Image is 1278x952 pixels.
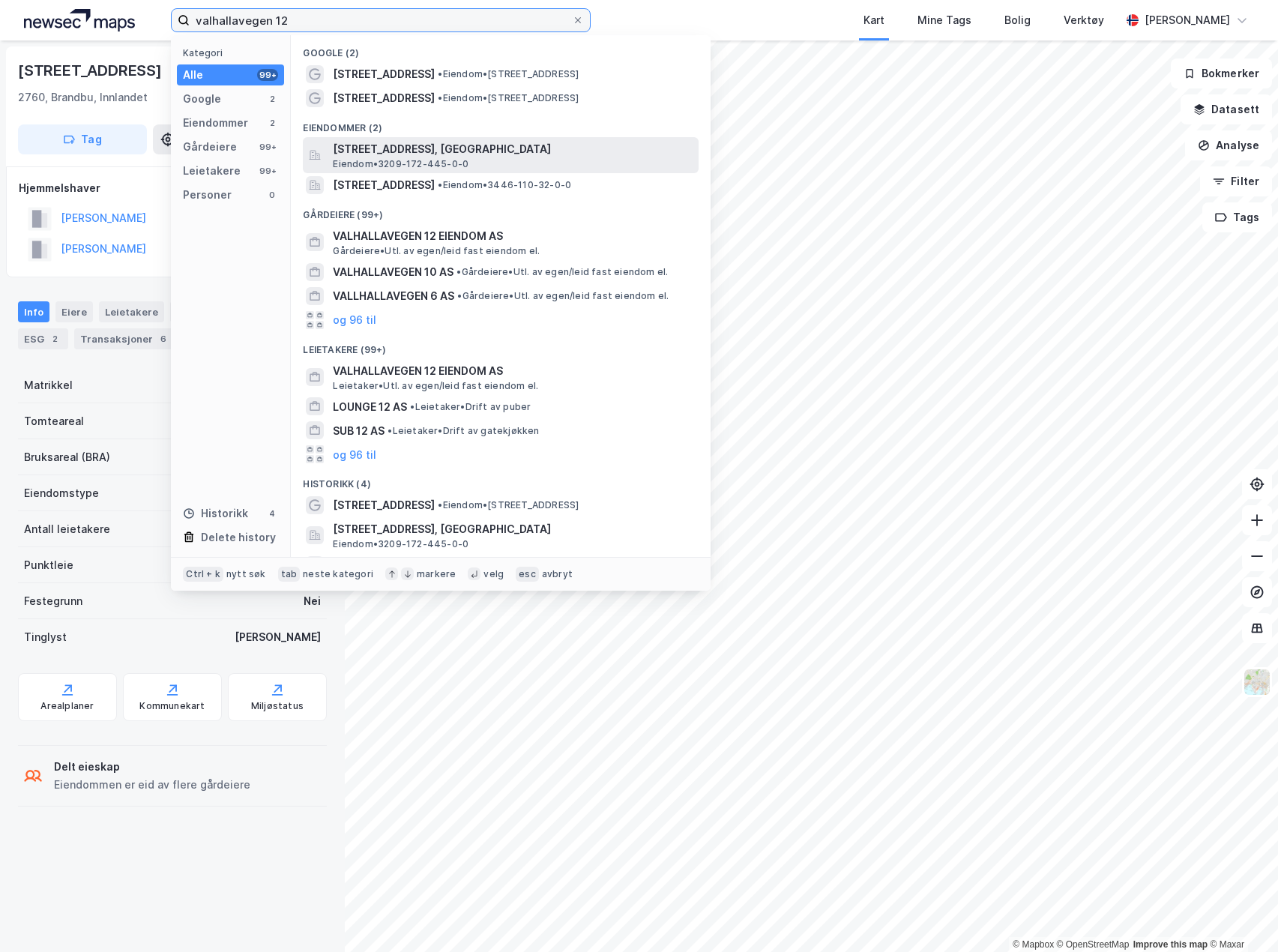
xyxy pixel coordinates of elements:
[183,504,248,522] div: Historikk
[438,179,571,191] span: Eiendom • 3446-110-32-0-0
[18,88,148,106] div: 2760, Brandbu, Innlandet
[304,592,321,610] div: Nei
[388,425,539,437] span: Leietaker • Drift av gatekjøkken
[18,328,68,349] div: ESG
[1004,11,1031,29] div: Bolig
[1181,94,1272,124] button: Datasett
[183,567,223,582] div: Ctrl + k
[333,496,435,514] span: [STREET_ADDRESS]
[417,568,456,580] div: markere
[457,290,669,302] span: Gårdeiere • Utl. av egen/leid fast eiendom el.
[388,425,392,436] span: •
[333,380,538,392] span: Leietaker • Utl. av egen/leid fast eiendom el.
[333,263,453,281] span: VALHALLAVEGEN 10 AS
[333,538,468,550] span: Eiendom • 3209-172-445-0-0
[438,179,442,190] span: •
[456,266,668,278] span: Gårdeiere • Utl. av egen/leid fast eiendom el.
[291,197,711,224] div: Gårdeiere (99+)
[542,568,573,580] div: avbryt
[483,568,504,580] div: velg
[183,162,241,180] div: Leietakere
[333,520,693,538] span: [STREET_ADDRESS], [GEOGRAPHIC_DATA]
[1145,11,1230,29] div: [PERSON_NAME]
[266,93,278,105] div: 2
[1013,939,1054,950] a: Mapbox
[1064,11,1104,29] div: Verktøy
[917,11,971,29] div: Mine Tags
[1203,880,1278,952] div: Kontrollprogram for chat
[333,362,693,380] span: VALHALLAVEGEN 12 EIENDOM AS
[24,9,135,31] img: logo.a4113a55bc3d86da70a041830d287a7e.svg
[1200,166,1272,196] button: Filter
[18,58,165,82] div: [STREET_ADDRESS]
[257,69,278,81] div: 99+
[457,290,462,301] span: •
[410,401,415,412] span: •
[226,568,266,580] div: nytt søk
[18,124,147,154] button: Tag
[333,65,435,83] span: [STREET_ADDRESS]
[74,328,177,349] div: Transaksjoner
[24,448,110,466] div: Bruksareal (BRA)
[156,331,171,346] div: 6
[333,398,407,416] span: LOUNGE 12 AS
[291,35,711,62] div: Google (2)
[438,68,442,79] span: •
[333,140,693,158] span: [STREET_ADDRESS], [GEOGRAPHIC_DATA]
[333,227,693,245] span: VALHALLAVEGEN 12 EIENDOM AS
[1202,202,1272,232] button: Tags
[333,311,376,329] button: og 96 til
[266,117,278,129] div: 2
[456,266,461,277] span: •
[257,165,278,177] div: 99+
[278,567,301,582] div: tab
[266,189,278,201] div: 0
[99,301,164,322] div: Leietakere
[24,412,84,430] div: Tomteareal
[190,9,572,31] input: Søk på adresse, matrikkel, gårdeiere, leietakere eller personer
[170,301,226,322] div: Datasett
[1171,58,1272,88] button: Bokmerker
[47,331,62,346] div: 2
[438,92,442,103] span: •
[266,507,278,519] div: 4
[183,186,232,204] div: Personer
[18,301,49,322] div: Info
[183,47,284,58] div: Kategori
[257,141,278,153] div: 99+
[24,376,73,394] div: Matrikkel
[291,332,711,359] div: Leietakere (99+)
[516,567,539,582] div: esc
[183,114,248,132] div: Eiendommer
[1243,668,1271,696] img: Z
[333,89,435,107] span: [STREET_ADDRESS]
[201,528,276,546] div: Delete history
[1185,130,1272,160] button: Analyse
[183,138,237,156] div: Gårdeiere
[303,568,373,580] div: neste kategori
[24,556,73,574] div: Punktleie
[54,758,250,776] div: Delt eieskap
[183,66,203,84] div: Alle
[1133,939,1208,950] a: Improve this map
[291,110,711,137] div: Eiendommer (2)
[438,499,442,510] span: •
[235,628,321,646] div: [PERSON_NAME]
[333,245,540,257] span: Gårdeiere • Utl. av egen/leid fast eiendom el.
[251,700,304,712] div: Miljøstatus
[24,484,99,502] div: Eiendomstype
[410,401,531,413] span: Leietaker • Drift av puber
[40,700,94,712] div: Arealplaner
[183,90,221,108] div: Google
[291,466,711,493] div: Historikk (4)
[333,287,454,305] span: VALLHALLAVEGEN 6 AS
[1203,880,1278,952] iframe: Chat Widget
[333,445,376,463] button: og 96 til
[55,301,93,322] div: Eiere
[438,92,579,104] span: Eiendom • [STREET_ADDRESS]
[19,179,326,197] div: Hjemmelshaver
[24,628,67,646] div: Tinglyst
[333,422,385,440] span: SUB 12 AS
[333,158,468,170] span: Eiendom • 3209-172-445-0-0
[438,68,579,80] span: Eiendom • [STREET_ADDRESS]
